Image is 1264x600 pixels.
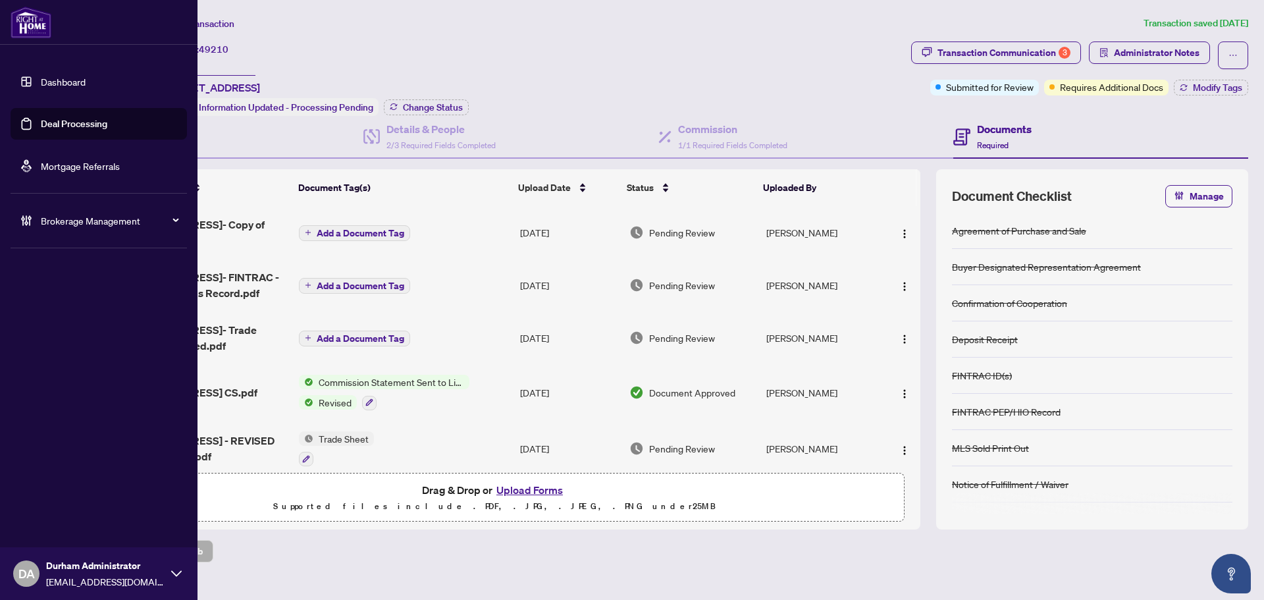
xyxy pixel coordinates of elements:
[899,281,910,292] img: Logo
[649,441,715,456] span: Pending Review
[899,445,910,456] img: Logo
[163,98,379,116] div: Status:
[629,441,644,456] img: Document Status
[11,7,51,38] img: logo
[122,269,288,301] span: [STREET_ADDRESS]- FINTRAC - Receipt Of Funds Record.pdf
[1190,186,1224,207] span: Manage
[85,474,904,522] span: Drag & Drop orUpload FormsSupported files include .PDF, .JPG, .JPEG, .PNG under25MB
[305,282,311,288] span: plus
[1089,41,1210,64] button: Administrator Notes
[1211,554,1251,593] button: Open asap
[761,312,882,364] td: [PERSON_NAME]
[761,206,882,259] td: [PERSON_NAME]
[649,225,715,240] span: Pending Review
[894,438,915,459] button: Logo
[1060,80,1163,94] span: Requires Additional Docs
[299,375,469,410] button: Status IconCommission Statement Sent to Listing BrokerageStatus IconRevised
[299,431,374,467] button: Status IconTrade Sheet
[894,275,915,296] button: Logo
[629,385,644,400] img: Document Status
[678,121,787,137] h4: Commission
[384,99,469,115] button: Change Status
[299,278,410,294] button: Add a Document Tag
[117,169,293,206] th: (18) File Name
[199,101,373,113] span: Information Updated - Processing Pending
[952,404,1061,419] div: FINTRAC PEP/HIO Record
[629,278,644,292] img: Document Status
[946,80,1034,94] span: Submitted for Review
[515,259,624,312] td: [DATE]
[299,331,410,346] button: Add a Document Tag
[41,213,178,228] span: Brokerage Management
[164,18,234,30] span: View Transaction
[952,477,1068,491] div: Notice of Fulfillment / Waiver
[1099,48,1109,57] span: solution
[1228,51,1238,60] span: ellipsis
[627,180,654,195] span: Status
[313,375,469,389] span: Commission Statement Sent to Listing Brokerage
[299,277,410,294] button: Add a Document Tag
[515,312,624,364] td: [DATE]
[122,217,288,248] span: [STREET_ADDRESS]- Copy of Cheque.pdf
[317,334,404,343] span: Add a Document Tag
[952,441,1029,455] div: MLS Sold Print Out
[952,332,1018,346] div: Deposit Receipt
[899,229,910,239] img: Logo
[977,140,1009,150] span: Required
[1144,16,1248,31] article: Transaction saved [DATE]
[937,42,1070,63] div: Transaction Communication
[899,334,910,344] img: Logo
[41,160,120,172] a: Mortgage Referrals
[629,225,644,240] img: Document Status
[305,229,311,236] span: plus
[1174,80,1248,95] button: Modify Tags
[305,335,311,341] span: plus
[299,224,410,241] button: Add a Document Tag
[894,382,915,403] button: Logo
[649,331,715,345] span: Pending Review
[761,364,882,421] td: [PERSON_NAME]
[621,169,758,206] th: Status
[629,331,644,345] img: Document Status
[41,76,86,88] a: Dashboard
[313,431,374,446] span: Trade Sheet
[518,180,571,195] span: Upload Date
[678,140,787,150] span: 1/1 Required Fields Completed
[952,368,1012,383] div: FINTRAC ID(s)
[952,296,1067,310] div: Confirmation of Cooperation
[299,329,410,346] button: Add a Document Tag
[952,259,1141,274] div: Buyer Designated Representation Agreement
[761,421,882,477] td: [PERSON_NAME]
[911,41,1081,64] button: Transaction Communication3
[1165,185,1232,207] button: Manage
[41,118,107,130] a: Deal Processing
[317,281,404,290] span: Add a Document Tag
[422,481,567,499] span: Drag & Drop or
[513,169,621,206] th: Upload Date
[299,395,313,410] img: Status Icon
[977,121,1032,137] h4: Documents
[758,169,878,206] th: Uploaded By
[299,431,313,446] img: Status Icon
[899,389,910,399] img: Logo
[199,43,228,55] span: 49210
[894,327,915,348] button: Logo
[299,225,410,241] button: Add a Document Tag
[1193,83,1242,92] span: Modify Tags
[515,206,624,259] td: [DATE]
[515,421,624,477] td: [DATE]
[313,395,357,410] span: Revised
[317,229,404,238] span: Add a Document Tag
[122,433,288,464] span: [STREET_ADDRESS] - REVISED TRADE SHEET.pdf
[649,278,715,292] span: Pending Review
[761,259,882,312] td: [PERSON_NAME]
[163,80,260,95] span: [STREET_ADDRESS]
[386,140,496,150] span: 2/3 Required Fields Completed
[952,223,1086,238] div: Agreement of Purchase and Sale
[1114,42,1199,63] span: Administrator Notes
[293,169,513,206] th: Document Tag(s)
[492,481,567,499] button: Upload Forms
[403,103,463,112] span: Change Status
[894,222,915,243] button: Logo
[46,574,165,589] span: [EMAIL_ADDRESS][DOMAIN_NAME]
